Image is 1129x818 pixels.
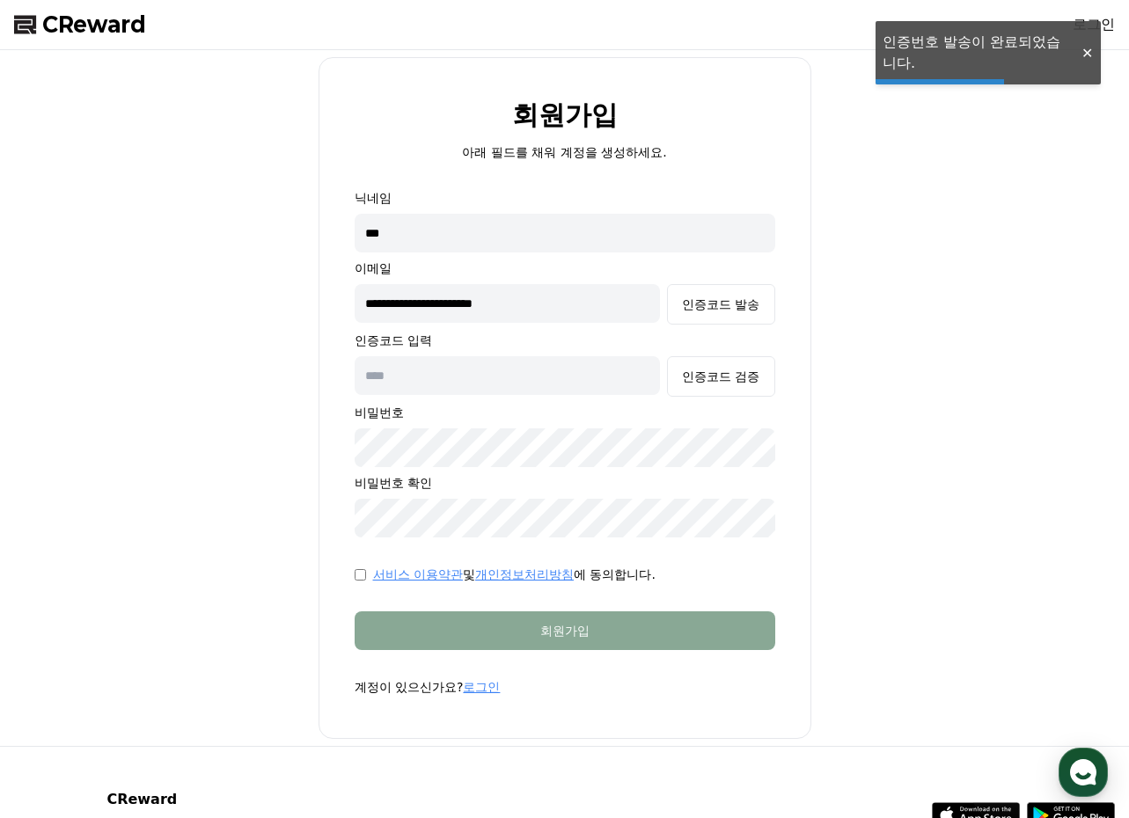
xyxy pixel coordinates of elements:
p: 비밀번호 [355,404,775,421]
p: 및 에 동의합니다. [373,566,656,583]
span: 설정 [272,584,293,598]
a: 개인정보처리방침 [475,567,574,581]
a: 서비스 이용약관 [373,567,463,581]
a: CReward [14,11,146,39]
p: 비밀번호 확인 [355,474,775,492]
span: 홈 [55,584,66,598]
button: 인증코드 발송 [667,284,774,325]
div: 인증코드 검증 [682,368,759,385]
a: 로그인 [1073,14,1115,35]
a: 로그인 [463,680,500,694]
button: 회원가입 [355,611,775,650]
a: 대화 [116,558,227,602]
p: 닉네임 [355,189,775,207]
p: 계정이 있으신가요? [355,678,775,696]
a: 설정 [227,558,338,602]
h2: 회원가입 [512,100,618,129]
p: 이메일 [355,259,775,277]
div: 인증코드 발송 [682,296,759,313]
span: CReward [42,11,146,39]
p: CReward [106,789,321,810]
a: 홈 [5,558,116,602]
p: 아래 필드를 채워 계정을 생성하세요. [462,143,666,161]
span: 대화 [161,585,182,599]
button: 인증코드 검증 [667,356,774,397]
p: 인증코드 입력 [355,332,775,349]
div: 회원가입 [390,622,740,639]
